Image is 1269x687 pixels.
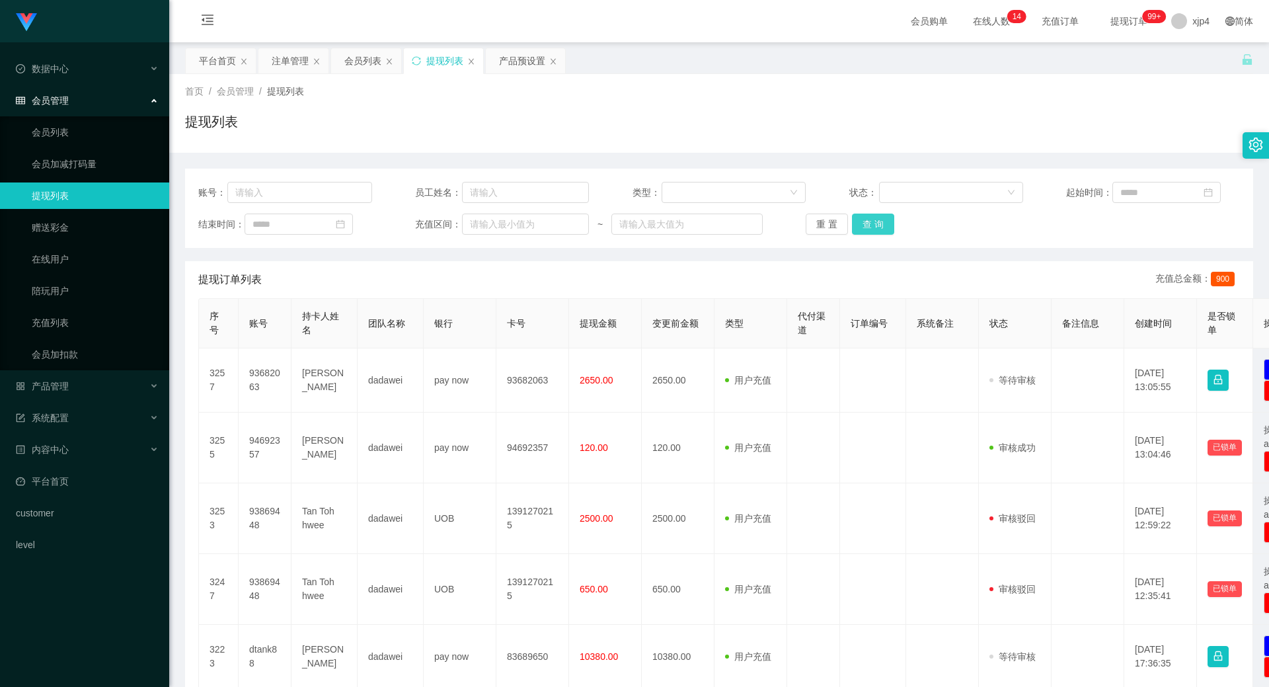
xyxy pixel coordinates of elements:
span: 类型 [725,318,744,329]
button: 已锁单 [1208,581,1242,597]
td: pay now [424,413,496,483]
td: Tan Toh hwee [291,554,358,625]
i: 图标: setting [1249,138,1263,152]
a: customer [16,500,159,526]
td: [DATE] 13:05:55 [1124,348,1197,413]
span: 900 [1211,272,1235,286]
div: 产品预设置 [499,48,545,73]
a: 赠送彩金 [32,214,159,241]
span: 用户充值 [725,375,771,385]
i: 图标: menu-fold [185,1,230,43]
td: 3253 [199,483,239,554]
td: 3255 [199,413,239,483]
span: 用户充值 [725,442,771,453]
span: 账号： [198,186,227,200]
div: 平台首页 [199,48,236,73]
td: dadawei [358,348,424,413]
p: 1 [1013,10,1017,23]
input: 请输入 [227,182,372,203]
button: 已锁单 [1208,510,1242,526]
td: 93682063 [239,348,291,413]
span: 等待审核 [989,651,1036,662]
sup: 14 [1007,10,1026,23]
span: 状态： [849,186,879,200]
td: 3247 [199,554,239,625]
a: 充值列表 [32,309,159,336]
td: 94692357 [496,413,569,483]
span: 结束时间： [198,218,245,231]
span: 650.00 [580,584,608,594]
span: 10380.00 [580,651,618,662]
span: 充值订单 [1035,17,1085,26]
input: 请输入最大值为 [611,214,762,235]
span: 在线人数 [966,17,1017,26]
span: 2500.00 [580,513,613,524]
span: 订单编号 [851,318,888,329]
span: 首页 [185,86,204,97]
div: 会员列表 [344,48,381,73]
i: 图标: sync [412,56,421,65]
input: 请输入 [462,182,589,203]
span: ~ [589,218,611,231]
i: 图标: down [790,188,798,198]
span: 审核成功 [989,442,1036,453]
td: 1391270215 [496,483,569,554]
span: 用户充值 [725,584,771,594]
td: dadawei [358,554,424,625]
span: 提现订单列表 [198,272,262,288]
i: 图标: down [1007,188,1015,198]
span: 用户充值 [725,651,771,662]
span: 备注信息 [1062,318,1099,329]
td: [PERSON_NAME] [291,413,358,483]
a: level [16,532,159,558]
i: 图标: table [16,96,25,105]
span: 变更前金额 [652,318,699,329]
a: 陪玩用户 [32,278,159,304]
i: 图标: global [1225,17,1235,26]
span: 等待审核 [989,375,1036,385]
span: 系统配置 [16,413,69,423]
span: 创建时间 [1135,318,1172,329]
span: 内容中心 [16,444,69,455]
td: 2650.00 [642,348,714,413]
span: 状态 [989,318,1008,329]
i: 图标: calendar [336,220,345,229]
td: 120.00 [642,413,714,483]
span: 团队名称 [368,318,405,329]
input: 请输入最小值为 [462,214,589,235]
span: 卡号 [507,318,525,329]
span: 序号 [210,311,219,335]
div: 提现列表 [426,48,463,73]
span: 提现列表 [267,86,304,97]
a: 会员列表 [32,119,159,145]
td: 3257 [199,348,239,413]
button: 图标: lock [1208,370,1229,391]
span: 是否锁单 [1208,311,1235,335]
div: 注单管理 [272,48,309,73]
td: [DATE] 12:59:22 [1124,483,1197,554]
span: / [259,86,262,97]
span: 账号 [249,318,268,329]
i: 图标: calendar [1204,188,1213,197]
span: 120.00 [580,442,608,453]
td: 94692357 [239,413,291,483]
i: 图标: close [549,58,557,65]
h1: 提现列表 [185,112,238,132]
button: 查 询 [852,214,894,235]
span: 提现金额 [580,318,617,329]
span: 提现订单 [1104,17,1154,26]
i: 图标: close [240,58,248,65]
td: [DATE] 13:04:46 [1124,413,1197,483]
span: 用户充值 [725,513,771,524]
span: 充值区间： [415,218,461,231]
span: 持卡人姓名 [302,311,339,335]
span: 系统备注 [917,318,954,329]
button: 已锁单 [1208,440,1242,456]
i: 图标: form [16,413,25,423]
span: 会员管理 [16,95,69,106]
td: 2500.00 [642,483,714,554]
span: 类型： [633,186,662,200]
td: pay now [424,348,496,413]
div: 充值总金额： [1155,272,1240,288]
a: 会员加减打码量 [32,151,159,177]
